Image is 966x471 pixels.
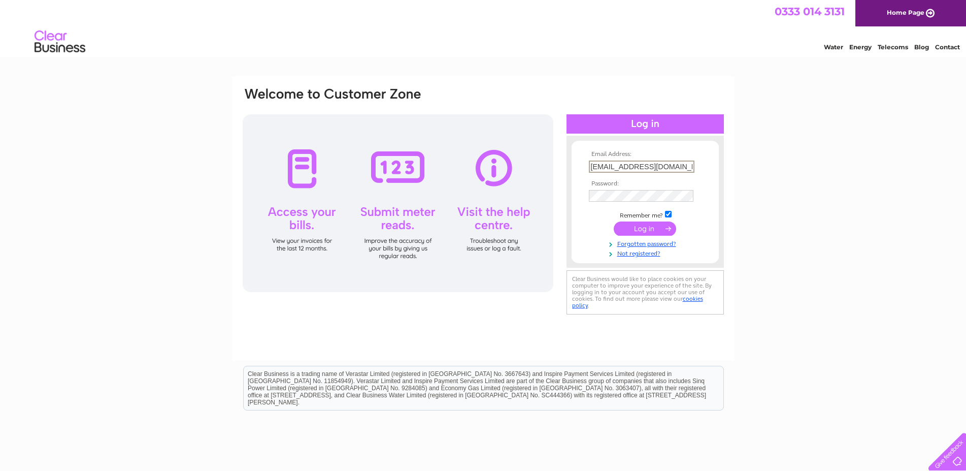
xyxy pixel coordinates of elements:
[589,248,704,258] a: Not registered?
[878,43,908,51] a: Telecoms
[614,222,676,236] input: Submit
[586,180,704,187] th: Password:
[567,270,724,315] div: Clear Business would like to place cookies on your computer to improve your experience of the sit...
[34,26,86,57] img: logo.png
[586,151,704,158] th: Email Address:
[244,6,723,49] div: Clear Business is a trading name of Verastar Limited (registered in [GEOGRAPHIC_DATA] No. 3667643...
[586,209,704,219] td: Remember me?
[935,43,960,51] a: Contact
[914,43,929,51] a: Blog
[824,43,843,51] a: Water
[849,43,872,51] a: Energy
[775,5,845,18] a: 0333 014 3131
[572,295,703,309] a: cookies policy
[589,238,704,248] a: Forgotten password?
